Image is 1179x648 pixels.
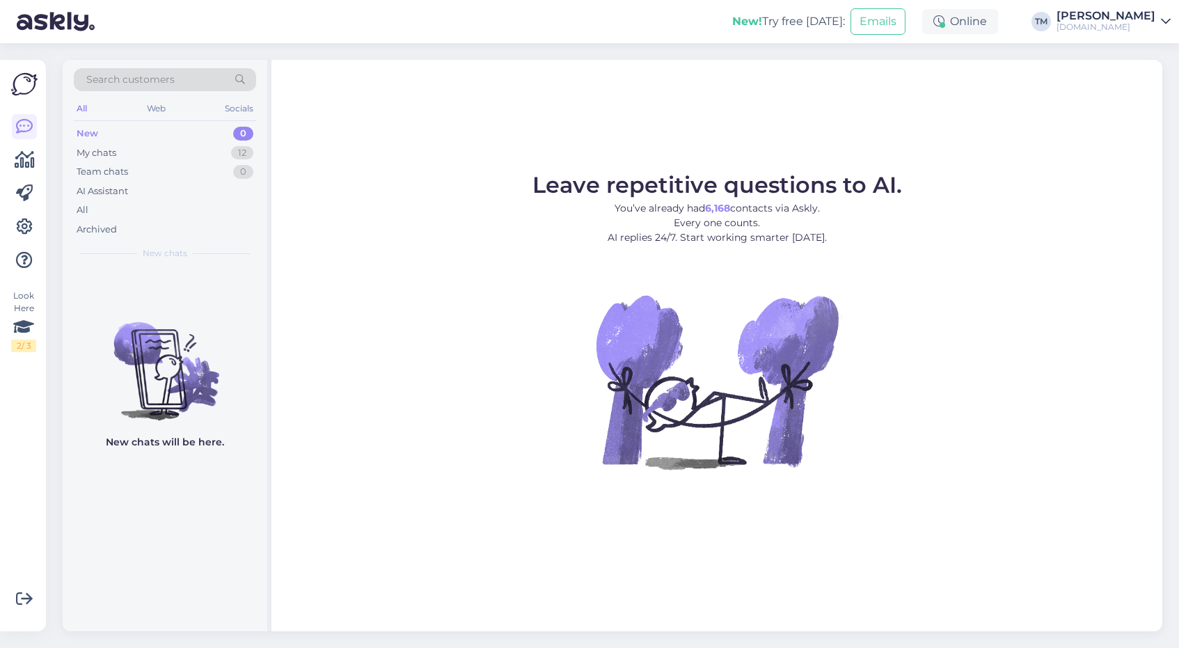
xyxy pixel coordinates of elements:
[11,71,38,97] img: Askly Logo
[77,203,88,217] div: All
[222,100,256,118] div: Socials
[86,72,175,87] span: Search customers
[1057,22,1155,33] div: [DOMAIN_NAME]
[922,9,998,34] div: Online
[11,340,36,352] div: 2 / 3
[532,201,902,245] p: You’ve already had contacts via Askly. Every one counts. AI replies 24/7. Start working smarter [...
[233,165,253,179] div: 0
[144,100,168,118] div: Web
[592,256,842,507] img: No Chat active
[532,171,902,198] span: Leave repetitive questions to AI.
[732,13,845,30] div: Try free [DATE]:
[732,15,762,28] b: New!
[1057,10,1171,33] a: [PERSON_NAME][DOMAIN_NAME]
[77,146,116,160] div: My chats
[74,100,90,118] div: All
[11,290,36,352] div: Look Here
[77,223,117,237] div: Archived
[1031,12,1051,31] div: TM
[233,127,253,141] div: 0
[1057,10,1155,22] div: [PERSON_NAME]
[77,184,128,198] div: AI Assistant
[106,435,224,450] p: New chats will be here.
[143,247,187,260] span: New chats
[231,146,253,160] div: 12
[77,165,128,179] div: Team chats
[77,127,98,141] div: New
[705,202,730,214] b: 6,168
[850,8,905,35] button: Emails
[63,297,267,422] img: No chats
